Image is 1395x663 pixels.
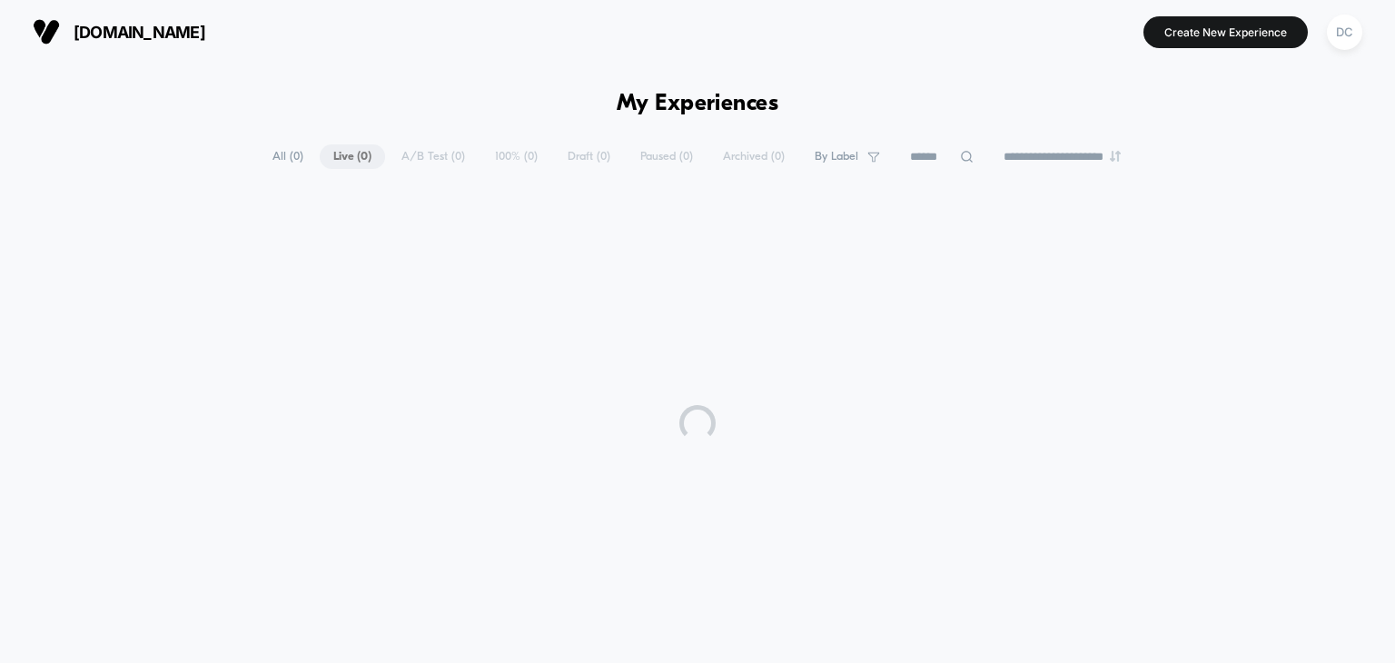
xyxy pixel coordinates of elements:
[1327,15,1362,50] div: DC
[1321,14,1368,51] button: DC
[259,144,317,169] span: All ( 0 )
[815,150,858,163] span: By Label
[1143,16,1308,48] button: Create New Experience
[1110,151,1121,162] img: end
[27,17,211,46] button: [DOMAIN_NAME]
[74,23,205,42] span: [DOMAIN_NAME]
[33,18,60,45] img: Visually logo
[617,91,779,117] h1: My Experiences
